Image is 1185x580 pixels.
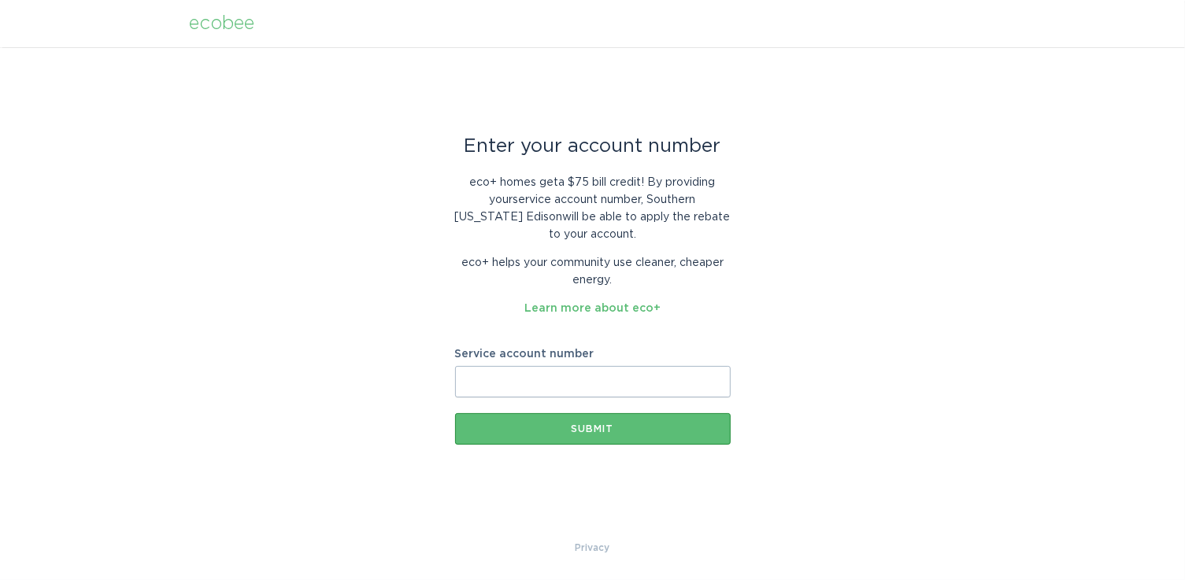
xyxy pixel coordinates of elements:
div: ecobee [190,15,255,32]
button: Submit [455,413,731,445]
label: Service account number [455,349,731,360]
div: Enter your account number [455,138,731,155]
p: eco+ homes get a $75 bill credit ! By providing your service account number , Southern [US_STATE]... [455,174,731,243]
p: eco+ helps your community use cleaner, cheaper energy. [455,254,731,289]
a: Privacy Policy & Terms of Use [576,539,610,556]
a: Learn more about eco+ [524,303,661,314]
div: Submit [463,424,723,434]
